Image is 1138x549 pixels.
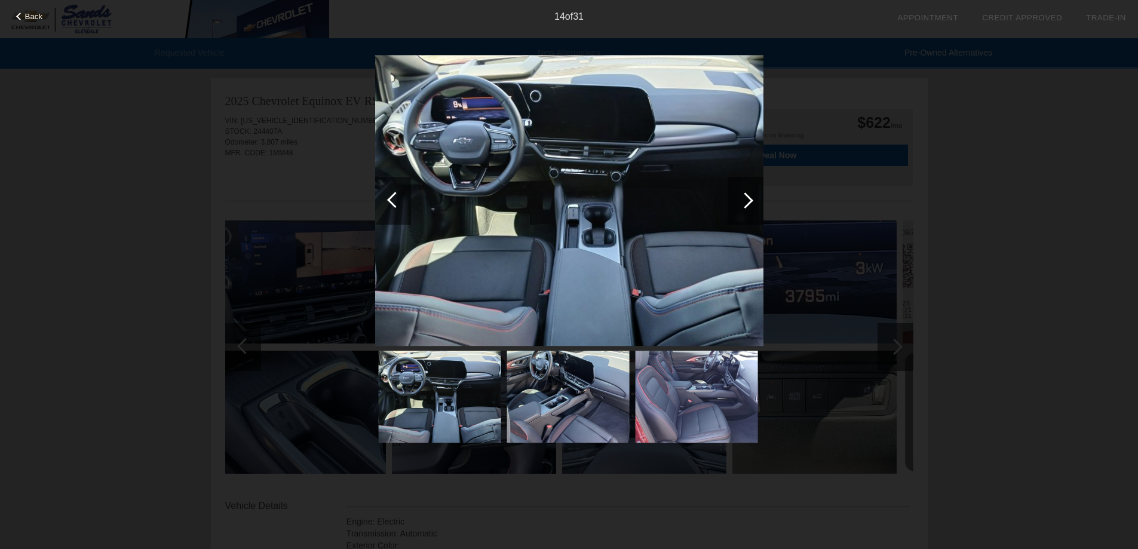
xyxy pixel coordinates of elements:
[635,351,757,443] img: image.aspx
[25,12,43,21] span: Back
[554,11,565,22] span: 14
[375,55,763,346] img: image.aspx
[378,351,501,443] img: image.aspx
[982,13,1062,22] a: Credit Approved
[1086,13,1126,22] a: Trade-In
[897,13,958,22] a: Appointment
[507,351,629,443] img: image.aspx
[573,11,584,22] span: 31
